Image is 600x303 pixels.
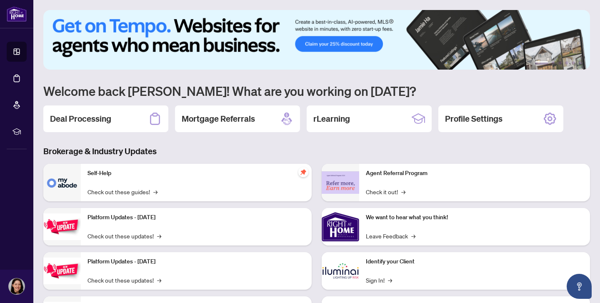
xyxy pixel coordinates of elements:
[578,61,582,65] button: 6
[366,257,583,266] p: Identify your Client
[43,164,81,201] img: Self-Help
[87,231,161,240] a: Check out these updates!→
[157,231,161,240] span: →
[87,275,161,285] a: Check out these updates!→
[322,208,359,245] img: We want to hear what you think!
[43,258,81,284] img: Platform Updates - July 8, 2025
[43,83,590,99] h1: Welcome back [PERSON_NAME]! What are you working on [DATE]?
[43,213,81,240] img: Platform Updates - July 21, 2025
[401,187,405,196] span: →
[298,167,308,177] span: pushpin
[153,187,157,196] span: →
[43,145,590,157] h3: Brokerage & Industry Updates
[411,231,415,240] span: →
[366,169,583,178] p: Agent Referral Program
[366,275,392,285] a: Sign In!→
[43,10,590,70] img: Slide 0
[157,275,161,285] span: →
[552,61,555,65] button: 2
[572,61,575,65] button: 5
[535,61,548,65] button: 1
[87,187,157,196] a: Check out these guides!→
[322,171,359,194] img: Agent Referral Program
[322,252,359,290] img: Identify your Client
[565,61,568,65] button: 4
[313,113,350,125] h2: rLearning
[50,113,111,125] h2: Deal Processing
[7,6,27,22] img: logo
[388,275,392,285] span: →
[87,169,305,178] p: Self-Help
[445,113,502,125] h2: Profile Settings
[9,278,25,294] img: Profile Icon
[87,257,305,266] p: Platform Updates - [DATE]
[87,213,305,222] p: Platform Updates - [DATE]
[366,213,583,222] p: We want to hear what you think!
[182,113,255,125] h2: Mortgage Referrals
[567,274,592,299] button: Open asap
[558,61,562,65] button: 3
[366,187,405,196] a: Check it out!→
[366,231,415,240] a: Leave Feedback→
